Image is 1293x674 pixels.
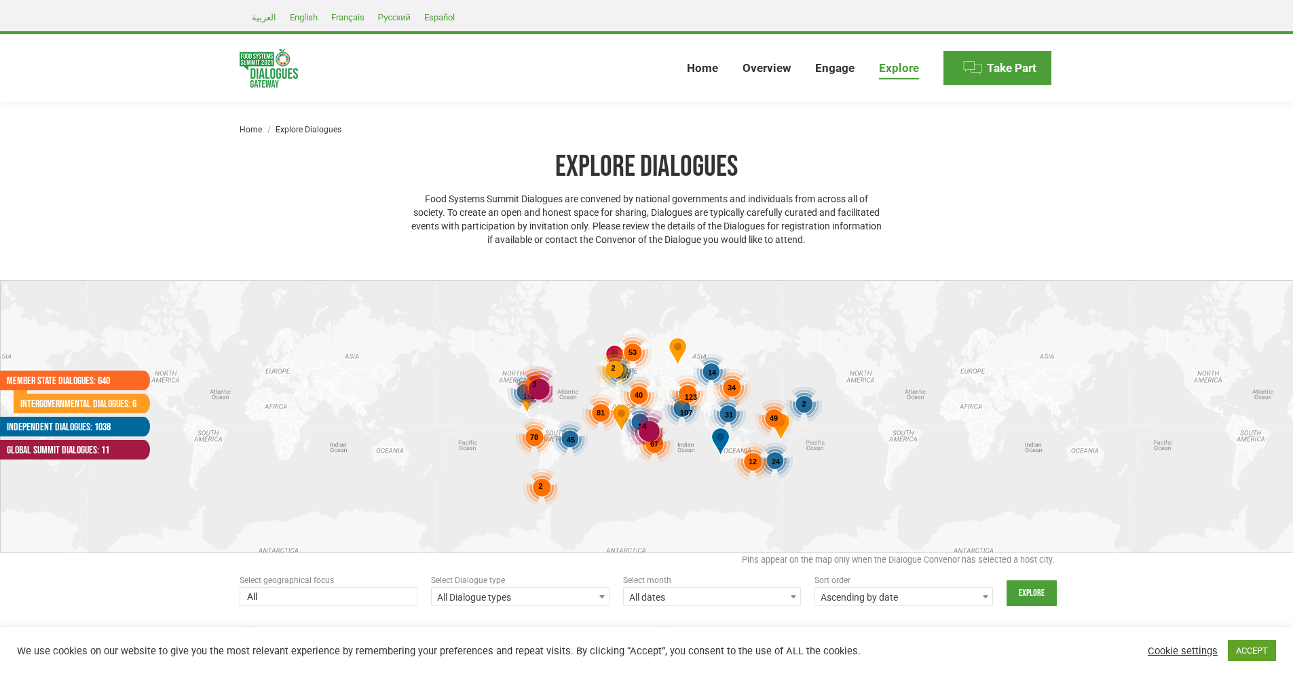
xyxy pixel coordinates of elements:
span: All dates [624,588,801,607]
img: Official Feedback available [647,626,682,662]
div: Sort order [814,574,993,587]
a: English [283,9,324,25]
span: 78 [529,433,538,441]
a: Español [417,9,462,25]
span: 40 [634,391,642,399]
span: Home [687,61,718,75]
img: Food Systems Summit Dialogues [240,49,298,88]
span: 123 [684,393,696,401]
span: 31 [724,411,732,419]
div: Select Dialogue type [431,574,610,587]
span: Ascending by date [815,588,992,607]
span: All dates [623,587,802,606]
span: 4 [642,422,646,430]
span: 2 [538,482,542,490]
a: العربية [245,9,283,25]
img: Menu icon [962,58,983,78]
span: 14 [707,369,715,377]
span: Español [424,12,455,22]
div: Select geographical focus [240,574,418,587]
input: Explore [1007,580,1057,606]
span: 81 [596,409,604,417]
span: Engage [815,61,855,75]
h1: Explore Dialogues [411,149,883,185]
a: Intergovernmental Dialogues: 6 [14,394,136,413]
span: All Dialogue types [432,588,609,607]
span: Explore [879,61,919,75]
span: Take Part [987,61,1036,75]
div: We use cookies on our website to give you the most relevant experience by remembering your prefer... [17,645,899,657]
span: Français [331,12,364,22]
span: 24 [771,457,779,466]
span: Overview [743,61,791,75]
img: Official Feedback available [233,626,268,662]
span: 49 [769,414,777,422]
span: 53 [628,348,636,356]
a: Русский [371,9,417,25]
span: 45 [566,436,574,444]
p: Food Systems Summit Dialogues are convened by national governments and individuals from across al... [411,192,883,246]
span: 2 [802,400,806,408]
span: English [290,12,318,22]
span: Explore Dialogues [276,125,341,134]
span: All Dialogue types [431,587,610,606]
a: ACCEPT [1228,640,1276,661]
div: Select month [623,574,802,587]
span: 3 [532,380,536,388]
span: العربية [252,12,276,22]
span: 12 [748,457,756,466]
span: Русский [378,12,411,22]
a: Français [324,9,371,25]
span: 34 [727,383,735,392]
div: Pins appear on the map only when the Dialogue Convenor has selected a host city. [240,553,1054,574]
a: Cookie settings [1148,645,1218,657]
span: Ascending by date [814,587,993,606]
span: 2 [611,364,615,372]
a: Home [240,125,262,134]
